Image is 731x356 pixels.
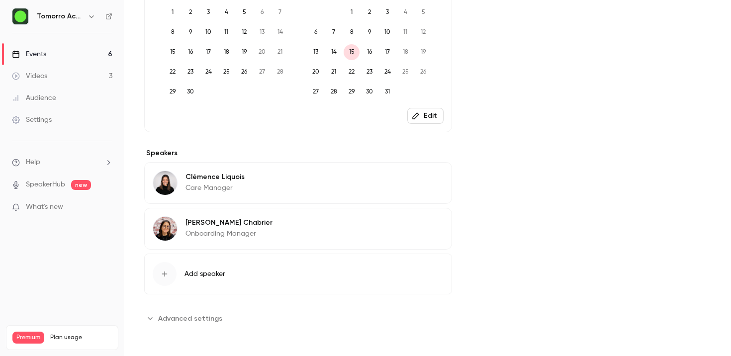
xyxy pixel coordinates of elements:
[397,24,413,40] span: 11
[184,269,225,279] span: Add speaker
[362,24,377,40] span: 9
[218,44,234,60] span: 18
[308,84,324,100] span: 27
[165,84,181,100] span: 29
[165,44,181,60] span: 15
[26,157,40,168] span: Help
[165,4,181,20] span: 1
[165,64,181,80] span: 22
[272,4,288,20] span: 7
[344,44,360,60] span: 15
[153,171,177,195] img: Clémence Liquois
[185,218,273,228] p: [PERSON_NAME] Chabrier
[144,310,228,326] button: Advanced settings
[362,84,377,100] span: 30
[200,44,216,60] span: 17
[144,148,452,158] label: Speakers
[218,24,234,40] span: 11
[326,24,342,40] span: 7
[308,44,324,60] span: 13
[236,64,252,80] span: 26
[12,332,44,344] span: Premium
[12,8,28,24] img: Tomorro Academy
[397,44,413,60] span: 18
[415,4,431,20] span: 5
[344,64,360,80] span: 22
[308,64,324,80] span: 20
[26,202,63,212] span: What's new
[344,4,360,20] span: 1
[344,84,360,100] span: 29
[415,64,431,80] span: 26
[100,203,112,212] iframe: Noticeable Trigger
[326,64,342,80] span: 21
[218,64,234,80] span: 25
[200,4,216,20] span: 3
[183,4,198,20] span: 2
[236,4,252,20] span: 5
[362,64,377,80] span: 23
[153,217,177,241] img: Julia Chabrier
[50,334,112,342] span: Plan usage
[272,44,288,60] span: 21
[183,44,198,60] span: 16
[144,208,452,250] div: Julia Chabrier[PERSON_NAME] ChabrierOnboarding Manager
[379,4,395,20] span: 3
[185,183,245,193] p: Care Manager
[144,162,452,204] div: Clémence LiquoisClémence LiquoisCare Manager
[236,24,252,40] span: 12
[407,108,444,124] button: Edit
[379,44,395,60] span: 17
[326,44,342,60] span: 14
[165,24,181,40] span: 8
[218,4,234,20] span: 4
[200,64,216,80] span: 24
[362,44,377,60] span: 16
[397,64,413,80] span: 25
[185,172,245,182] p: Clémence Liquois
[12,93,56,103] div: Audience
[183,64,198,80] span: 23
[415,24,431,40] span: 12
[144,310,452,326] section: Advanced settings
[236,44,252,60] span: 19
[12,115,52,125] div: Settings
[71,180,91,190] span: new
[254,24,270,40] span: 13
[397,4,413,20] span: 4
[272,64,288,80] span: 28
[344,24,360,40] span: 8
[37,11,84,21] h6: Tomorro Academy
[183,24,198,40] span: 9
[415,44,431,60] span: 19
[144,254,452,294] button: Add speaker
[12,157,112,168] li: help-dropdown-opener
[254,44,270,60] span: 20
[12,49,46,59] div: Events
[254,4,270,20] span: 6
[379,24,395,40] span: 10
[362,4,377,20] span: 2
[26,179,65,190] a: SpeakerHub
[308,24,324,40] span: 6
[326,84,342,100] span: 28
[254,64,270,80] span: 27
[379,84,395,100] span: 31
[185,229,273,239] p: Onboarding Manager
[200,24,216,40] span: 10
[12,71,47,81] div: Videos
[183,84,198,100] span: 30
[379,64,395,80] span: 24
[272,24,288,40] span: 14
[158,313,222,324] span: Advanced settings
